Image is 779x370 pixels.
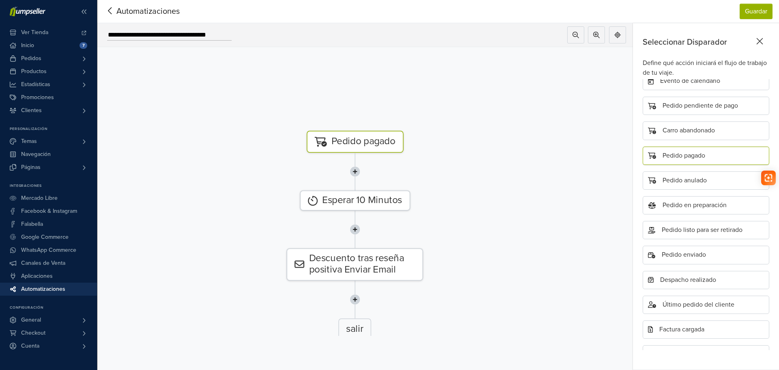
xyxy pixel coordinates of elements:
[10,184,97,188] p: Integraciones
[21,205,77,218] span: Facebook & Instagram
[643,36,766,48] div: Seleccionar Disparador
[21,91,54,104] span: Promociones
[643,271,769,289] div: Despacho realizado
[21,314,41,327] span: General
[21,78,50,91] span: Estadísticas
[306,131,403,153] div: Pedido pagado
[21,39,34,52] span: Inicio
[643,221,769,239] div: Pedido listo para ser retirado
[643,296,769,314] div: Último pedido del cliente
[350,153,360,190] img: line-7960e5f4d2b50ad2986e.svg
[740,4,773,19] button: Guardar
[10,127,97,132] p: Personalización
[643,320,769,339] div: Factura cargada
[21,244,76,257] span: WhatsApp Commerce
[21,231,69,244] span: Google Commerce
[21,135,37,148] span: Temas
[643,147,769,165] div: Pedido pagado
[21,283,65,296] span: Automatizaciones
[21,327,45,340] span: Checkout
[643,121,769,140] div: Carro abandonado
[300,190,410,211] div: Esperar 10 Minutos
[21,52,41,65] span: Pedidos
[643,171,769,190] div: Pedido anulado
[338,318,371,340] div: salir
[350,211,360,249] img: line-7960e5f4d2b50ad2986e.svg
[21,65,47,78] span: Productos
[643,196,769,214] div: Pedido en preparación
[21,104,42,117] span: Clientes
[104,5,167,17] span: Automatizaciones
[21,340,39,353] span: Cuenta
[21,192,58,205] span: Mercado Libre
[21,257,65,270] span: Canales de Venta
[350,280,360,318] img: line-7960e5f4d2b50ad2986e.svg
[21,270,53,283] span: Aplicaciones
[643,97,769,115] div: Pedido pendiente de pago
[286,249,423,281] div: Descuento tras reseña positiva Enviar Email
[643,345,769,364] div: Cuenta de cliente pendiente
[643,246,769,264] div: Pedido enviado
[21,218,43,231] span: Falabella
[10,305,97,310] p: Configuración
[643,58,769,78] div: Define qué acción iniciará el flujo de trabajo de tu viaje.
[21,161,41,174] span: Páginas
[21,148,51,161] span: Navegación
[21,26,48,39] span: Ver Tienda
[643,72,769,90] div: Evento de calendario
[80,42,87,49] span: 7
